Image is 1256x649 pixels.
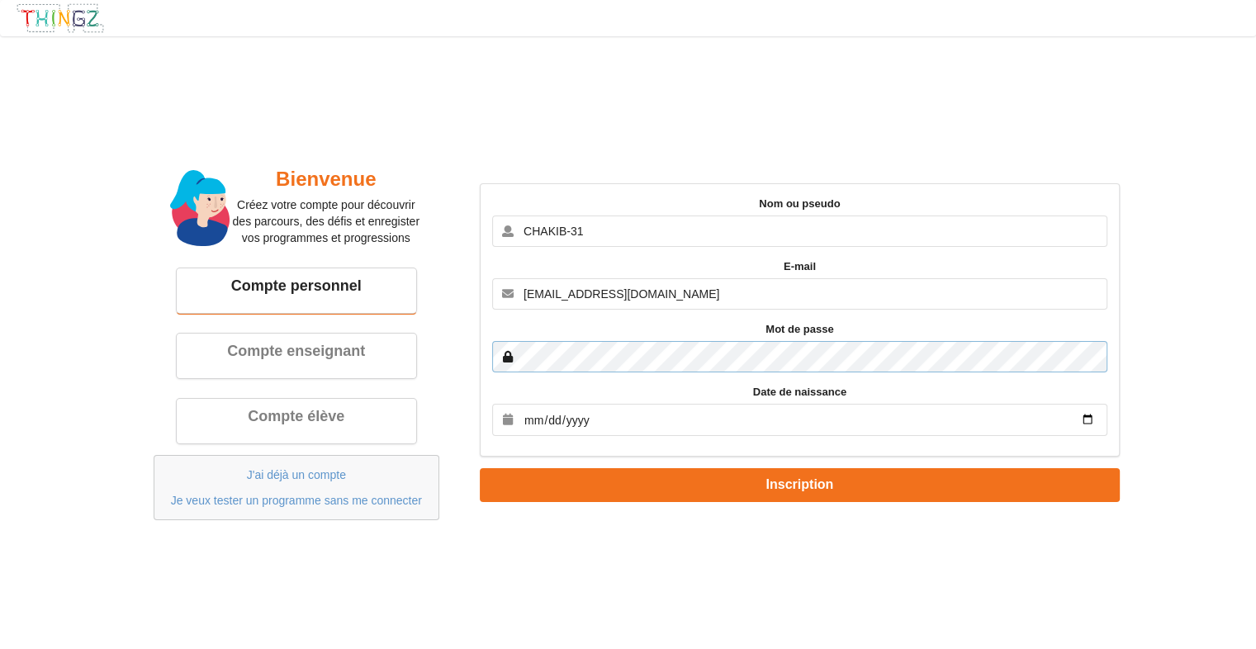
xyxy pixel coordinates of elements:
[492,216,1107,247] input: Nom ou pseudo
[492,384,1107,400] label: Date de naissance
[492,196,1107,212] label: Nom ou pseudo
[177,399,416,443] a: Compte élève
[177,268,416,313] a: Compte personnel
[492,258,1107,275] label: E-mail
[188,342,405,361] div: Compte enseignant
[492,278,1107,310] input: E-mail
[230,167,422,192] h2: Bienvenue
[171,494,422,507] a: Je veux tester un programme sans me connecter
[188,277,405,296] div: Compte personnel
[247,468,346,481] a: J'ai déjà un compte
[492,321,1107,338] label: Mot de passe
[188,407,405,426] div: Compte élève
[16,2,105,34] img: thingz_logo.png
[480,468,1120,502] button: Inscription
[177,334,416,378] a: Compte enseignant
[170,170,230,246] img: miss.svg
[230,197,422,246] p: Créez votre compte pour découvrir des parcours, des défis et enregister vos programmes et progres...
